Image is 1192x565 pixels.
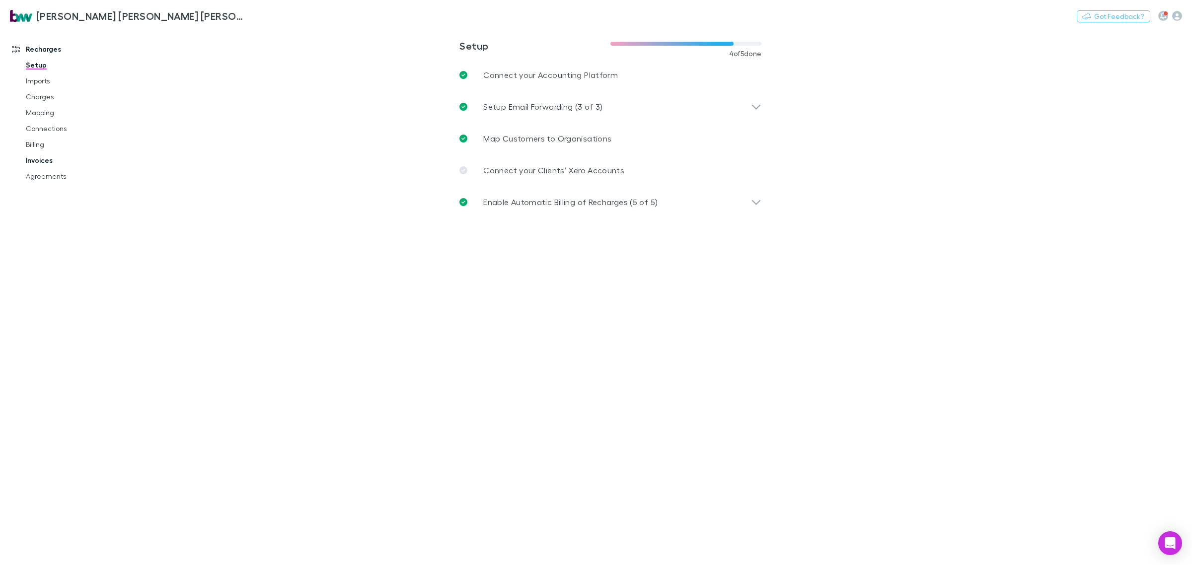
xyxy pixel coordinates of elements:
a: Charges [16,89,140,105]
a: Recharges [2,41,140,57]
p: Enable Automatic Billing of Recharges (5 of 5) [483,196,658,208]
a: Connections [16,121,140,137]
button: Got Feedback? [1077,10,1150,22]
img: Brewster Walsh Waters Partners's Logo [10,10,32,22]
a: Imports [16,73,140,89]
p: Map Customers to Organisations [483,133,611,144]
a: Connect your Clients’ Xero Accounts [451,154,769,186]
div: Open Intercom Messenger [1158,531,1182,555]
a: Connect your Accounting Platform [451,59,769,91]
p: Connect your Accounting Platform [483,69,618,81]
a: Setup [16,57,140,73]
a: [PERSON_NAME] [PERSON_NAME] [PERSON_NAME] Partners [4,4,252,28]
h3: Setup [459,40,610,52]
a: Map Customers to Organisations [451,123,769,154]
p: Connect your Clients’ Xero Accounts [483,164,624,176]
div: Setup Email Forwarding (3 of 3) [451,91,769,123]
div: Enable Automatic Billing of Recharges (5 of 5) [451,186,769,218]
p: Setup Email Forwarding (3 of 3) [483,101,602,113]
a: Invoices [16,152,140,168]
a: Agreements [16,168,140,184]
a: Billing [16,137,140,152]
a: Mapping [16,105,140,121]
h3: [PERSON_NAME] [PERSON_NAME] [PERSON_NAME] Partners [36,10,246,22]
span: 4 of 5 done [729,50,762,58]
